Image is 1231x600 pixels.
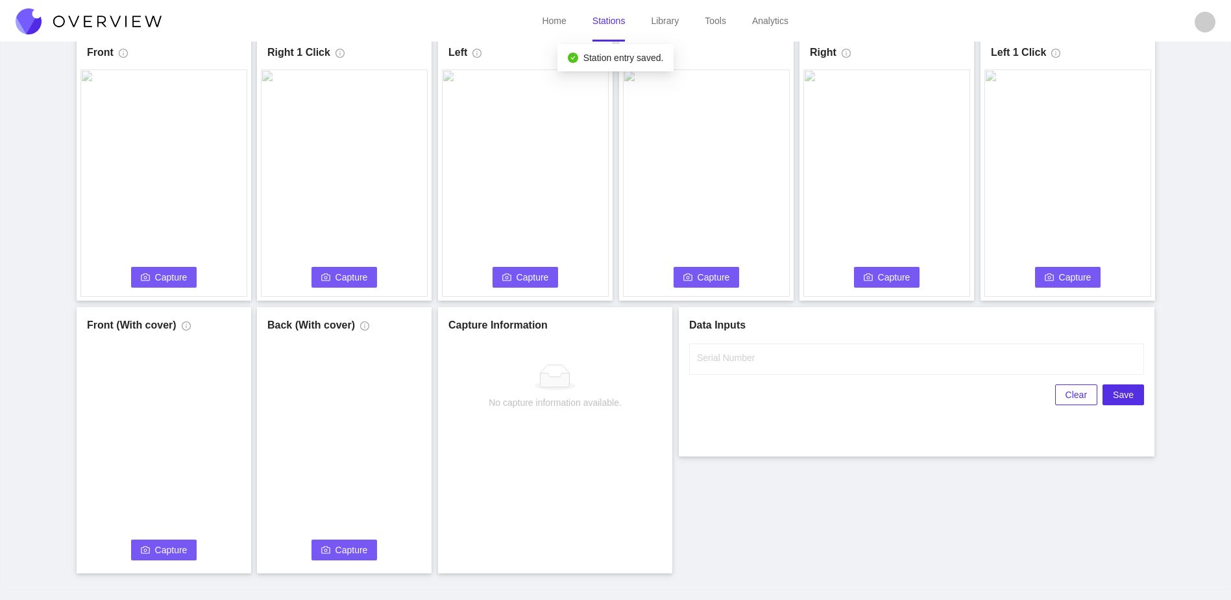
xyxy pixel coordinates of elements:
[360,321,369,336] span: info-circle
[311,540,378,560] button: cameraCapture
[854,267,920,288] button: cameraCapture
[1059,270,1091,284] span: Capture
[1066,388,1087,402] span: Clear
[651,16,679,26] a: Library
[448,318,662,333] h1: Capture Information
[1051,49,1060,63] span: info-circle
[502,273,511,283] span: camera
[335,270,368,284] span: Capture
[991,45,1046,60] h1: Left 1 Click
[87,45,114,60] h1: Front
[1103,384,1144,405] button: Save
[267,45,330,60] h1: Right 1 Click
[155,543,188,557] span: Capture
[810,45,836,60] h1: Right
[697,351,755,364] label: Serial Number
[864,273,873,283] span: camera
[705,16,726,26] a: Tools
[448,45,467,60] h1: Left
[689,318,1144,333] h1: Data Inputs
[335,49,345,63] span: info-circle
[131,267,197,288] button: cameraCapture
[1035,267,1101,288] button: cameraCapture
[683,273,692,283] span: camera
[267,318,355,333] h1: Back (With cover)
[16,8,162,34] img: Overview
[335,543,368,557] span: Capture
[1055,384,1097,405] button: Clear
[321,273,330,283] span: camera
[674,267,740,288] button: cameraCapture
[568,53,578,63] span: check-circle
[155,270,188,284] span: Capture
[493,267,559,288] button: cameraCapture
[182,321,191,336] span: info-circle
[311,267,378,288] button: cameraCapture
[542,16,566,26] a: Home
[517,270,549,284] span: Capture
[698,270,730,284] span: Capture
[489,395,622,410] div: No capture information available.
[1045,273,1054,283] span: camera
[583,53,664,63] span: Station entry saved.
[141,273,150,283] span: camera
[1113,388,1134,402] span: Save
[592,16,626,26] a: Stations
[472,49,481,63] span: info-circle
[878,270,910,284] span: Capture
[87,318,177,333] h1: Front (With cover)
[752,16,788,26] a: Analytics
[141,545,150,556] span: camera
[131,540,197,560] button: cameraCapture
[119,49,128,63] span: info-circle
[842,49,851,63] span: info-circle
[321,545,330,556] span: camera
